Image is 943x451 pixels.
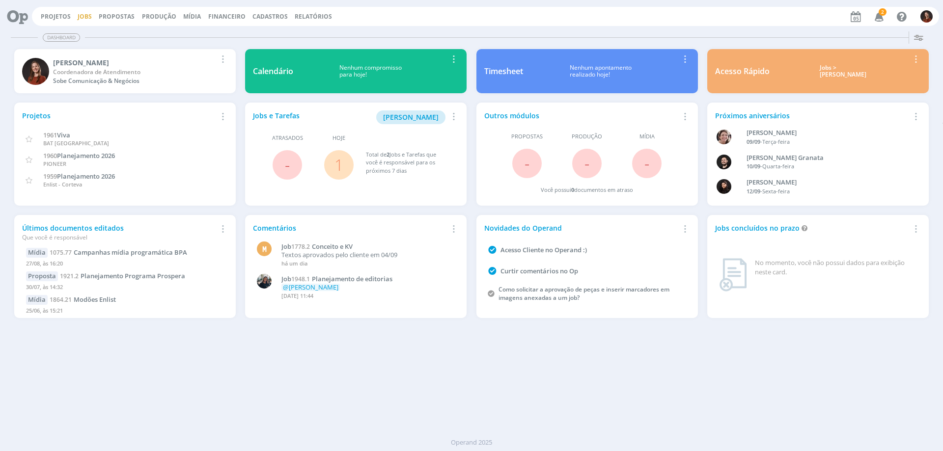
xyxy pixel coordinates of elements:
span: há um dia [281,260,307,267]
div: Outros módulos [484,110,679,121]
div: Jobs e Tarefas [253,110,447,124]
span: 1959 [43,172,57,181]
img: M [22,58,49,85]
button: Mídia [180,13,204,21]
button: Financeiro [205,13,249,21]
span: 12/09 [747,187,760,195]
span: Planejamento Programa Prospera [81,271,185,280]
span: [DATE] 11:44 [281,292,313,299]
div: Nenhum apontamento realizado hoje! [523,64,679,79]
a: Job1778.2Conceito e KV [281,243,453,251]
a: Acesso Cliente no Operand :) [500,245,587,254]
div: Mídia [26,295,48,305]
span: 1864.21 [50,295,72,304]
a: 1960Planejamento 2026 [43,151,115,160]
div: Aline Beatriz Jackisch [747,128,906,138]
span: - [285,154,290,175]
img: B [717,155,731,169]
span: Campanhas mídia programática BPA [74,248,187,257]
button: 2 [868,8,888,26]
span: Propostas [99,12,135,21]
img: M [920,10,933,23]
span: Atrasados [272,134,303,142]
span: Produção [572,133,602,141]
span: Propostas [511,133,543,141]
div: Que você é responsável [22,233,217,242]
div: Próximos aniversários [715,110,910,121]
span: Enlist - Corteva [43,181,82,188]
button: Projetos [38,13,74,21]
div: Novidades do Operand [484,223,679,233]
div: Jobs > [PERSON_NAME] [777,64,910,79]
span: 1778.2 [291,242,310,251]
span: - [644,153,649,174]
div: Proposta [26,271,58,281]
img: M [257,274,272,289]
a: Produção [142,12,176,21]
span: 0 [571,186,574,193]
img: A [717,130,731,144]
span: - [525,153,529,174]
span: BAT [GEOGRAPHIC_DATA] [43,139,109,147]
span: 1948.1 [291,275,310,283]
div: Últimos documentos editados [22,223,217,242]
span: Planejamento de editorias [312,274,392,283]
span: [PERSON_NAME] [383,112,439,122]
div: Calendário [253,65,293,77]
div: Você possui documentos em atraso [541,186,633,194]
a: Como solicitar a aprovação de peças e inserir marcadores em imagens anexadas a um job? [499,285,669,302]
div: Jobs concluídos no prazo [715,223,910,233]
a: 1959Planejamento 2026 [43,171,115,181]
a: 1864.21Modões Enlist [50,295,116,304]
a: [PERSON_NAME] [376,112,445,121]
span: Hoje [333,134,345,142]
a: 1075.77Campanhas mídia programática BPA [50,248,187,257]
a: Curtir comentários no Op [500,266,578,275]
button: Relatórios [292,13,335,21]
div: Sobe Comunicação & Negócios [53,77,217,85]
span: Dashboard [43,33,80,42]
span: Sexta-feira [762,187,790,195]
button: Produção [139,13,179,21]
div: M [257,241,272,256]
span: PIONEER [43,160,66,167]
a: Financeiro [208,12,246,21]
img: L [717,179,731,194]
div: Marina Weber [53,57,217,68]
button: Cadastros [250,13,291,21]
button: [PERSON_NAME] [376,110,445,124]
button: Jobs [75,13,95,21]
div: Nenhum compromisso para hoje! [293,64,447,79]
a: TimesheetNenhum apontamentorealizado hoje! [476,49,698,93]
div: Acesso Rápido [715,65,770,77]
div: - [747,187,906,196]
span: 09/09 [747,138,760,145]
a: 1961Viva [43,130,70,139]
span: Planejamento 2026 [57,172,115,181]
a: M[PERSON_NAME]Coordenadora de AtendimentoSobe Comunicação & Negócios [14,49,236,93]
span: Planejamento 2026 [57,151,115,160]
span: Conceito e KV [312,242,353,251]
div: - [747,138,906,146]
span: Viva [57,131,70,139]
div: No momento, você não possui dados para exibição neste card. [755,258,917,277]
div: Timesheet [484,65,523,77]
span: @[PERSON_NAME] [283,283,338,292]
span: Terça-feira [762,138,790,145]
span: Quarta-feira [762,162,794,170]
span: Modões Enlist [74,295,116,304]
button: M [920,8,933,25]
div: Bruno Corralo Granata [747,153,906,163]
div: 27/08, às 16:20 [26,258,224,272]
div: 30/07, às 14:32 [26,281,224,295]
span: 1921.2 [60,272,79,280]
span: Mídia [639,133,655,141]
a: 1 [334,154,343,175]
a: 1921.2Planejamento Programa Prospera [60,271,185,280]
div: Total de Jobs e Tarefas que você é responsável para os próximos 7 dias [366,151,449,175]
a: Relatórios [295,12,332,21]
span: 10/09 [747,162,760,170]
button: Propostas [96,13,138,21]
span: 2 [387,151,389,158]
a: Jobs [78,12,92,21]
